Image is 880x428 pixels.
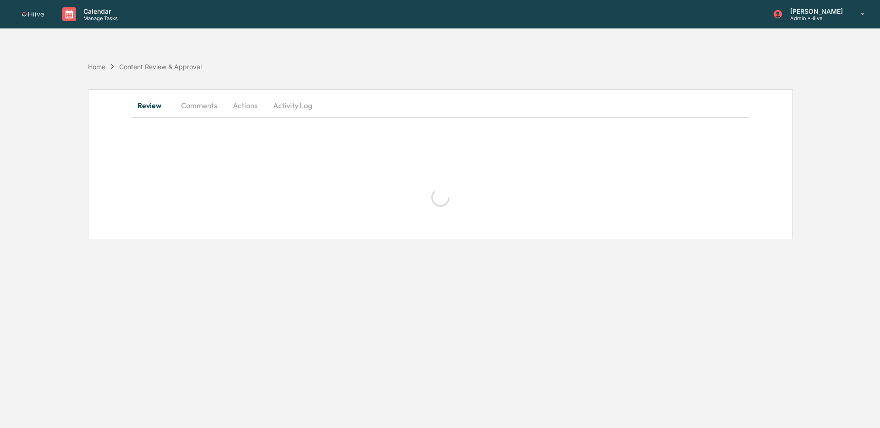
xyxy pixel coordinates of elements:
[266,94,319,116] button: Activity Log
[88,63,105,71] div: Home
[22,12,44,17] img: logo
[76,7,122,15] p: Calendar
[119,63,202,71] div: Content Review & Approval
[225,94,266,116] button: Actions
[76,15,122,22] p: Manage Tasks
[783,7,847,15] p: [PERSON_NAME]
[132,94,174,116] button: Review
[783,15,847,22] p: Admin • Hiive
[174,94,225,116] button: Comments
[132,94,748,116] div: secondary tabs example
